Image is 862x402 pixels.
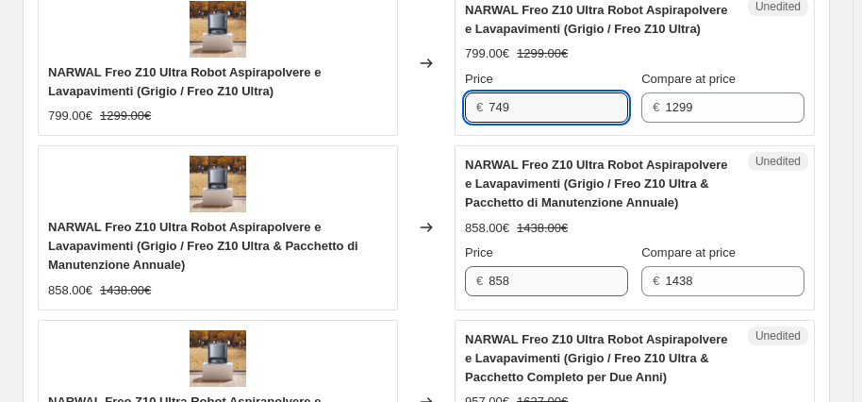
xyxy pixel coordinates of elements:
[476,100,483,114] span: €
[190,330,246,387] img: narwal-freo-z10-ultra-robot-aspirapolvere-e-lavapavimenti-incrementing-number-6263621_80x.png
[653,274,659,288] span: €
[641,72,736,86] span: Compare at price
[190,156,246,212] img: narwal-freo-z10-ultra-robot-aspirapolvere-e-lavapavimenti-incrementing-number-6263621_80x.png
[653,100,659,114] span: €
[465,245,493,260] span: Price
[755,328,801,343] span: Unedited
[465,332,728,384] span: NARWAL Freo Z10 Ultra Robot Aspirapolvere e Lavapavimenti (Grigio / Freo Z10 Ultra & Pacchetto Co...
[476,274,483,288] span: €
[48,281,92,300] div: 858.00€
[641,245,736,260] span: Compare at price
[517,219,568,238] strike: 1438.00€
[755,154,801,169] span: Unedited
[48,220,358,272] span: NARWAL Freo Z10 Ultra Robot Aspirapolvere e Lavapavimenti (Grigio / Freo Z10 Ultra & Pacchetto di...
[465,158,728,209] span: NARWAL Freo Z10 Ultra Robot Aspirapolvere e Lavapavimenti (Grigio / Freo Z10 Ultra & Pacchetto di...
[48,65,321,98] span: NARWAL Freo Z10 Ultra Robot Aspirapolvere e Lavapavimenti (Grigio / Freo Z10 Ultra)
[465,3,728,36] span: NARWAL Freo Z10 Ultra Robot Aspirapolvere e Lavapavimenti (Grigio / Freo Z10 Ultra)
[190,1,246,58] img: narwal-freo-z10-ultra-robot-aspirapolvere-e-lavapavimenti-incrementing-number-6263621_80x.png
[100,107,151,126] strike: 1299.00€
[48,107,92,126] div: 799.00€
[517,44,568,63] strike: 1299.00€
[465,219,509,238] div: 858.00€
[465,44,509,63] div: 799.00€
[100,281,151,300] strike: 1438.00€
[465,72,493,86] span: Price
